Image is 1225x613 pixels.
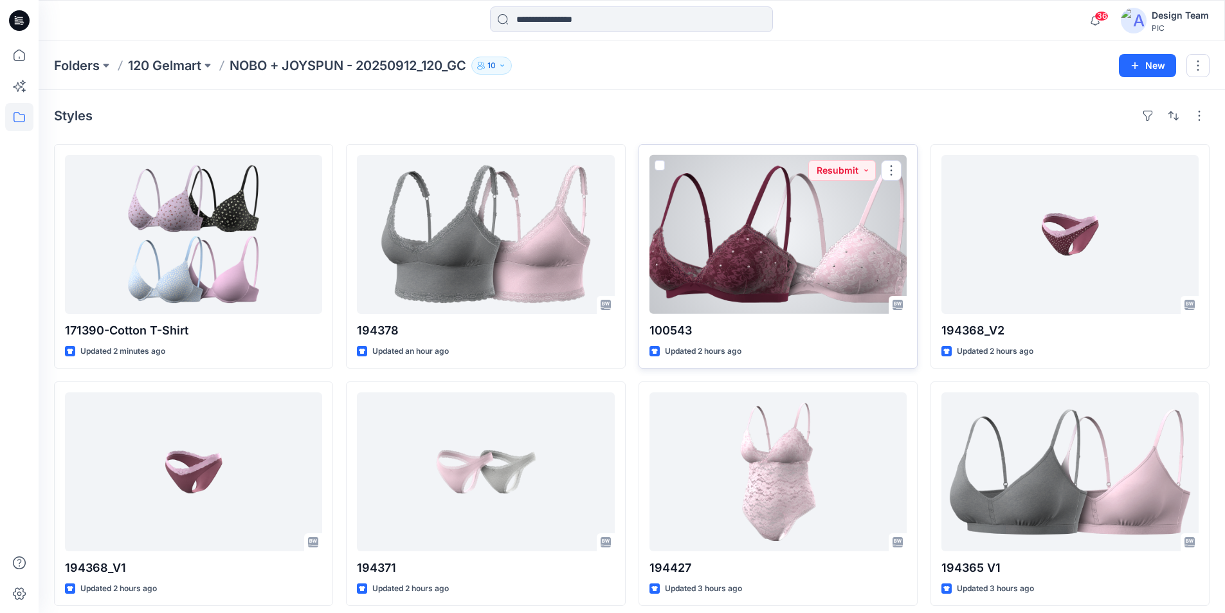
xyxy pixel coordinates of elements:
[941,322,1199,340] p: 194368_V2
[941,559,1199,577] p: 194365 V1
[65,559,322,577] p: 194368_V1
[1152,8,1209,23] div: Design Team
[665,345,741,358] p: Updated 2 hours ago
[957,345,1033,358] p: Updated 2 hours ago
[65,155,322,314] a: 171390-Cotton T-Shirt
[54,57,100,75] a: Folders
[649,392,907,551] a: 194427
[65,322,322,340] p: 171390-Cotton T-Shirt
[80,582,157,596] p: Updated 2 hours ago
[1152,23,1209,33] div: PIC
[54,108,93,124] h4: Styles
[372,582,449,596] p: Updated 2 hours ago
[357,322,614,340] p: 194378
[941,155,1199,314] a: 194368_V2
[230,57,466,75] p: NOBO + JOYSPUN - 20250912_120_GC
[649,559,907,577] p: 194427
[1119,54,1176,77] button: New
[665,582,742,596] p: Updated 3 hours ago
[80,345,165,358] p: Updated 2 minutes ago
[372,345,449,358] p: Updated an hour ago
[649,155,907,314] a: 100543
[357,392,614,551] a: 194371
[1094,11,1109,21] span: 36
[957,582,1034,596] p: Updated 3 hours ago
[1121,8,1147,33] img: avatar
[128,57,201,75] a: 120 Gelmart
[357,559,614,577] p: 194371
[65,392,322,551] a: 194368_V1
[649,322,907,340] p: 100543
[471,57,512,75] button: 10
[357,155,614,314] a: 194378
[941,392,1199,551] a: 194365 V1
[487,59,496,73] p: 10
